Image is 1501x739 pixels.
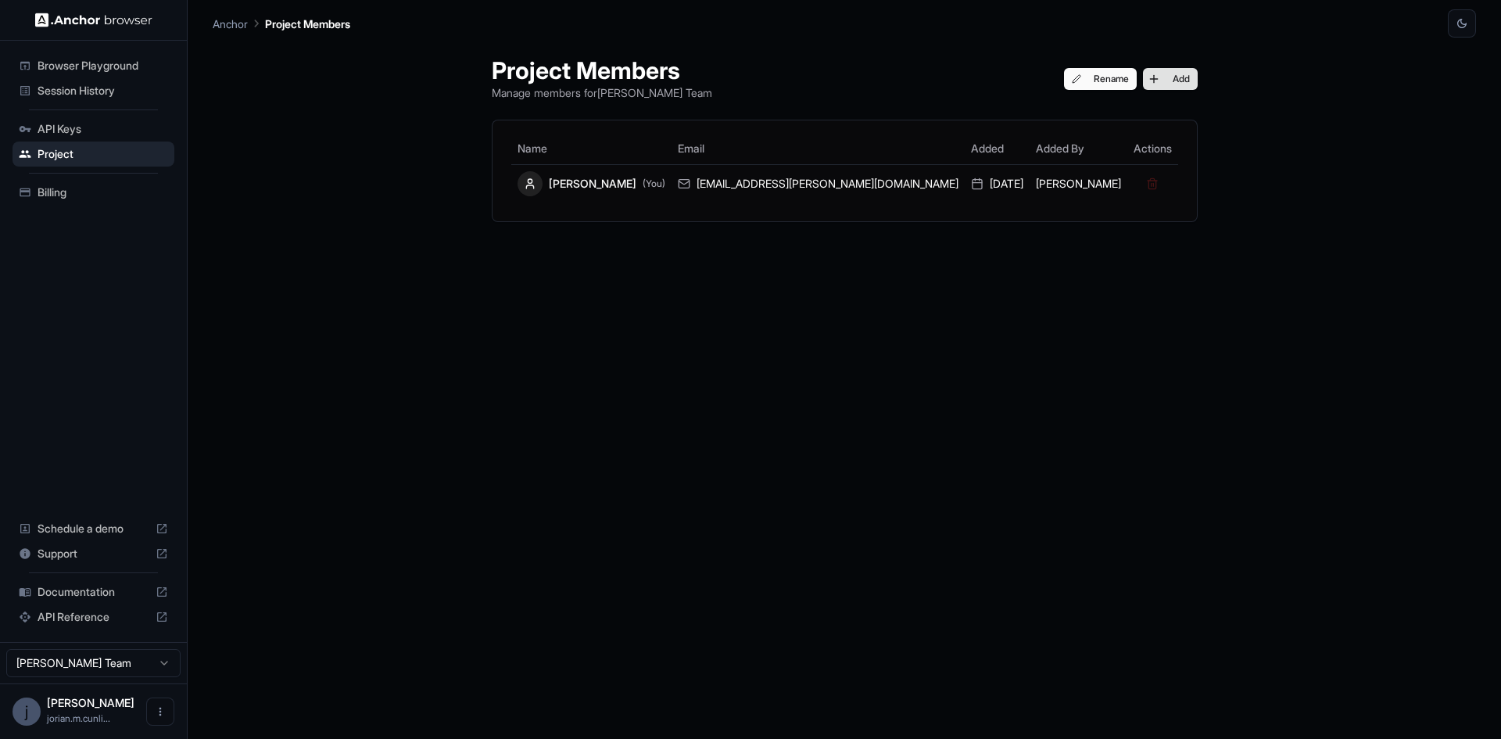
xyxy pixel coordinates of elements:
th: Email [672,133,965,164]
span: Support [38,546,149,561]
span: jorian.m.cunliffe@gmail.com [47,712,110,724]
div: [PERSON_NAME] [518,171,665,196]
div: Session History [13,78,174,103]
div: Documentation [13,579,174,604]
span: jorian cunliffe [47,696,134,709]
span: Project [38,146,168,162]
div: [DATE] [971,176,1023,192]
th: Name [511,133,672,164]
button: Add [1143,68,1198,90]
p: Manage members for [PERSON_NAME] Team [492,84,712,101]
td: [PERSON_NAME] [1030,164,1127,203]
div: Support [13,541,174,566]
span: API Keys [38,121,168,137]
p: Anchor [213,16,248,32]
p: Project Members [265,16,350,32]
span: Browser Playground [38,58,168,74]
div: Schedule a demo [13,516,174,541]
th: Actions [1127,133,1178,164]
nav: breadcrumb [213,15,350,32]
div: Browser Playground [13,53,174,78]
span: Session History [38,83,168,99]
h1: Project Members [492,56,712,84]
img: Anchor Logo [35,13,152,27]
div: API Reference [13,604,174,630]
span: (You) [643,178,665,190]
div: Billing [13,180,174,205]
button: Rename [1064,68,1137,90]
span: API Reference [38,609,149,625]
span: Documentation [38,584,149,600]
div: [EMAIL_ADDRESS][PERSON_NAME][DOMAIN_NAME] [678,176,958,192]
span: Billing [38,185,168,200]
button: Open menu [146,698,174,726]
span: Schedule a demo [38,521,149,536]
th: Added By [1030,133,1127,164]
div: Project [13,142,174,167]
div: API Keys [13,117,174,142]
div: j [13,698,41,726]
th: Added [965,133,1030,164]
